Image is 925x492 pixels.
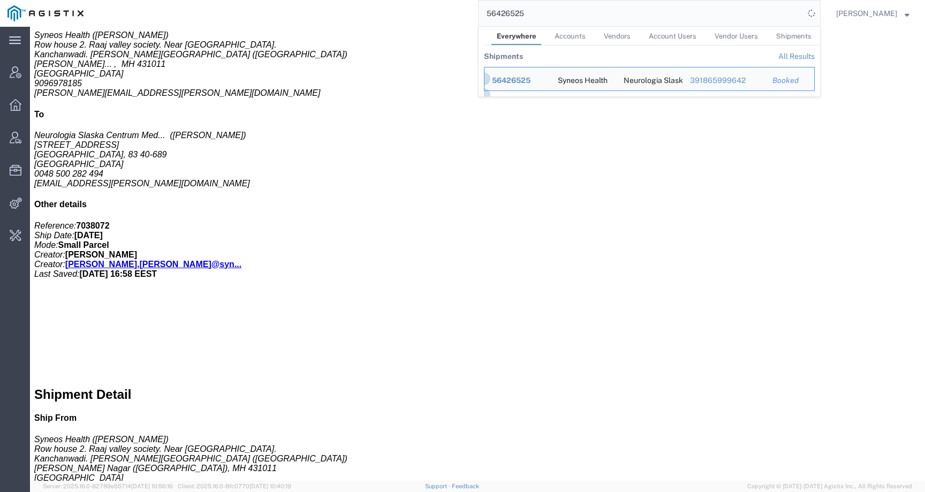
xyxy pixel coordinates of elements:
span: Shipments [776,32,812,40]
span: Vendors [604,32,631,40]
input: Search for shipment number, reference number [479,1,804,26]
span: Client: 2025.16.0-8fc0770 [178,483,291,489]
a: Support [425,483,452,489]
span: [DATE] 10:40:19 [249,483,291,489]
span: 56426525 [492,76,530,85]
div: 56426525 [492,75,543,86]
span: Vendor Users [715,32,758,40]
span: Server: 2025.16.0-82789e55714 [43,483,173,489]
span: Account Users [649,32,696,40]
div: Syneos Health [558,67,608,90]
span: Kate Petrenko [836,7,897,19]
div: 391865999642 [690,75,758,86]
table: Search Results [484,46,820,96]
span: Accounts [555,32,586,40]
iframe: FS Legacy Container [30,27,925,481]
span: Copyright © [DATE]-[DATE] Agistix Inc., All Rights Reserved [747,482,912,491]
span: Everywhere [497,32,536,40]
th: Shipments [484,46,523,67]
a: View all shipments found by criterion [778,52,815,60]
div: Booked [772,75,807,86]
div: Neurologia Slaska Centrum Medyczne [624,67,675,90]
a: Feedback [452,483,479,489]
img: logo [7,5,84,21]
span: [DATE] 10:56:16 [131,483,173,489]
button: [PERSON_NAME] [836,7,910,20]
